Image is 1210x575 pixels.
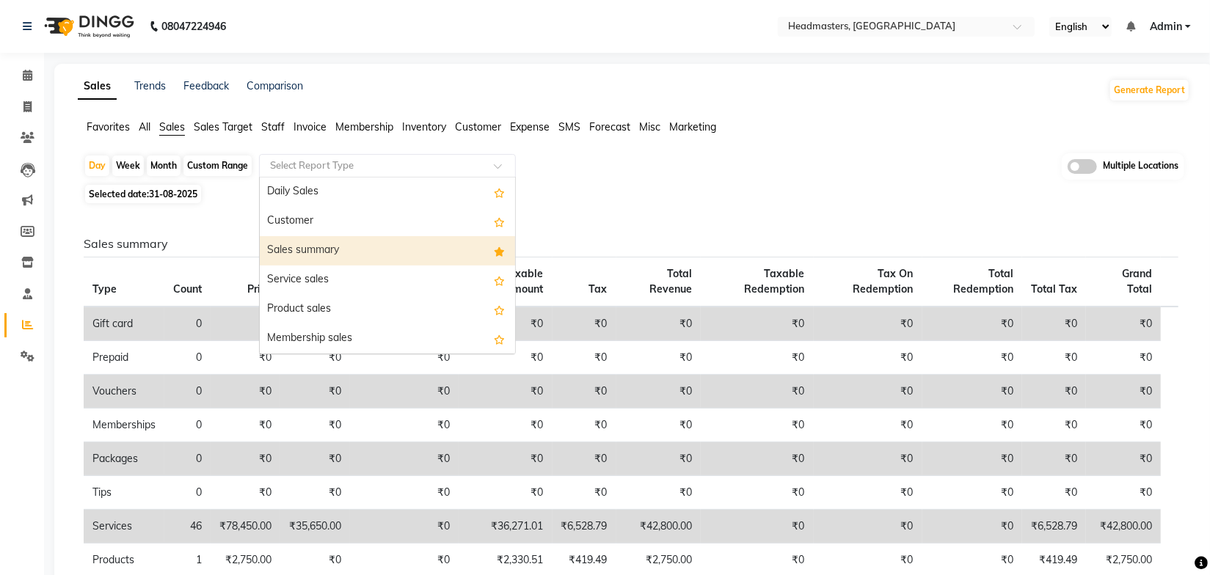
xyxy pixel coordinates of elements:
td: ₹42,800.00 [616,510,701,543]
div: Sales summary [260,236,515,265]
span: Marketing [669,120,716,133]
td: Vouchers [84,375,164,409]
td: ₹0 [701,476,814,510]
button: Generate Report [1110,80,1189,100]
td: Memberships [84,409,164,442]
td: ₹0 [211,341,280,375]
span: Grand Total [1122,267,1152,296]
span: Price [247,282,271,296]
td: ₹0 [616,375,701,409]
span: Sales Target [194,120,252,133]
td: ₹0 [616,409,701,442]
div: Customer [260,207,515,236]
td: ₹0 [1086,375,1160,409]
span: Add this report to Favorites List [494,301,505,318]
td: ₹0 [211,442,280,476]
td: ₹0 [814,341,922,375]
td: ₹0 [701,307,814,341]
div: Service sales [260,265,515,295]
span: Added to Favorites [494,242,505,260]
td: ₹0 [553,341,616,375]
span: Total Tax [1031,282,1077,296]
td: ₹0 [922,307,1023,341]
td: ₹0 [922,476,1023,510]
td: ₹0 [1086,409,1160,442]
td: ₹0 [814,442,922,476]
td: ₹0 [350,442,459,476]
td: ₹0 [553,375,616,409]
td: ₹0 [814,476,922,510]
td: 0 [164,341,211,375]
td: ₹0 [1022,476,1086,510]
td: ₹0 [459,442,552,476]
td: ₹36,271.01 [459,510,552,543]
td: ₹0 [1022,307,1086,341]
span: Staff [261,120,285,133]
td: ₹0 [1022,442,1086,476]
span: Taxable Amount [503,267,544,296]
td: 0 [164,307,211,341]
span: Expense [510,120,550,133]
span: Add this report to Favorites List [494,330,505,348]
td: ₹0 [701,442,814,476]
td: ₹0 [459,375,552,409]
div: Daily Sales [260,177,515,207]
ng-dropdown-panel: Options list [259,177,516,354]
span: SMS [558,120,580,133]
td: ₹0 [280,442,350,476]
td: ₹0 [922,375,1023,409]
td: ₹0 [459,476,552,510]
td: ₹0 [280,476,350,510]
td: ₹0 [553,409,616,442]
div: Product sales [260,295,515,324]
div: Custom Range [183,155,252,176]
td: ₹0 [1086,442,1160,476]
td: ₹0 [211,476,280,510]
td: ₹0 [211,307,280,341]
span: Tax [589,282,608,296]
span: Total Revenue [649,267,692,296]
span: Favorites [87,120,130,133]
td: 0 [164,442,211,476]
td: ₹78,450.00 [211,510,280,543]
span: Inventory [402,120,446,133]
span: Add this report to Favorites List [494,271,505,289]
td: ₹0 [459,341,552,375]
td: ₹0 [814,307,922,341]
td: ₹0 [814,510,922,543]
td: Services [84,510,164,543]
td: ₹0 [616,341,701,375]
td: Prepaid [84,341,164,375]
td: ₹0 [701,409,814,442]
a: Feedback [183,79,229,92]
td: ₹0 [922,510,1023,543]
span: Membership [335,120,393,133]
span: Count [173,282,202,296]
a: Sales [78,73,117,100]
span: Customer [455,120,501,133]
td: ₹0 [922,341,1023,375]
span: Admin [1150,19,1182,34]
span: All [139,120,150,133]
span: Type [92,282,117,296]
td: ₹42,800.00 [1086,510,1160,543]
td: ₹0 [350,375,459,409]
span: Invoice [294,120,327,133]
span: Tax On Redemption [853,267,914,296]
span: Add this report to Favorites List [494,183,505,201]
span: Misc [639,120,660,133]
td: ₹0 [350,510,459,543]
td: ₹0 [553,442,616,476]
td: ₹0 [616,307,701,341]
h6: Sales summary [84,237,1178,251]
td: 46 [164,510,211,543]
td: ₹0 [616,442,701,476]
td: ₹0 [280,409,350,442]
td: ₹0 [1086,307,1160,341]
td: ₹0 [1022,375,1086,409]
td: ₹0 [553,307,616,341]
a: Comparison [247,79,303,92]
b: 08047224946 [161,6,226,47]
span: Taxable Redemption [745,267,805,296]
td: ₹0 [280,341,350,375]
